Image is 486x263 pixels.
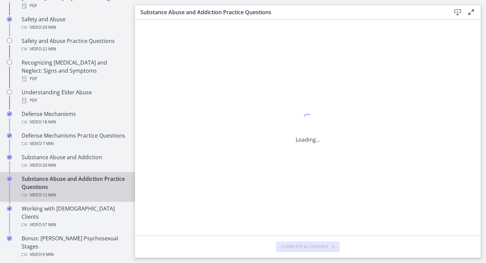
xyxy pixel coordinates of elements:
i: Completed [7,176,12,182]
span: · 12 min [42,191,56,199]
span: · 29 min [42,23,56,31]
div: Video [22,250,127,259]
i: Completed [7,236,12,241]
div: Video [22,140,127,148]
div: Video [22,23,127,31]
div: PDF [22,96,127,104]
div: Video [22,45,127,53]
div: PDF [22,75,127,83]
h3: Substance Abuse and Addiction Practice Questions [140,8,440,16]
i: Completed [7,111,12,117]
div: Defense Mechanisms [22,110,127,126]
div: Understanding Elder Abuse [22,88,127,104]
span: Complete & continue [281,244,329,249]
div: Bonus: [PERSON_NAME] Psychosexual Stages [22,234,127,259]
span: · 57 min [42,221,56,229]
div: Defense Mechanisms Practice Questions [22,131,127,148]
div: Video [22,118,127,126]
i: Completed [7,133,12,138]
span: · 18 min [42,118,56,126]
span: · 29 min [42,161,56,169]
div: Recognizing [MEDICAL_DATA] and Neglect: Signs and Symptoms [22,58,127,83]
i: Completed [7,154,12,160]
div: Substance Abuse and Addiction [22,153,127,169]
i: Completed [7,17,12,22]
span: · 22 min [42,45,56,53]
button: Complete & continue [276,241,340,252]
span: · 9 min [42,250,54,259]
span: · 7 min [42,140,54,148]
div: Working with [DEMOGRAPHIC_DATA] Clients [22,205,127,229]
div: Video [22,221,127,229]
i: Completed [7,206,12,211]
div: 1 [296,112,320,127]
div: Video [22,191,127,199]
div: Safety and Abuse [22,15,127,31]
div: Substance Abuse and Addiction Practice Questions [22,175,127,199]
p: Loading... [296,136,320,144]
div: PDF [22,2,127,10]
div: Safety and Abuse Practice Questions [22,37,127,53]
div: Video [22,161,127,169]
